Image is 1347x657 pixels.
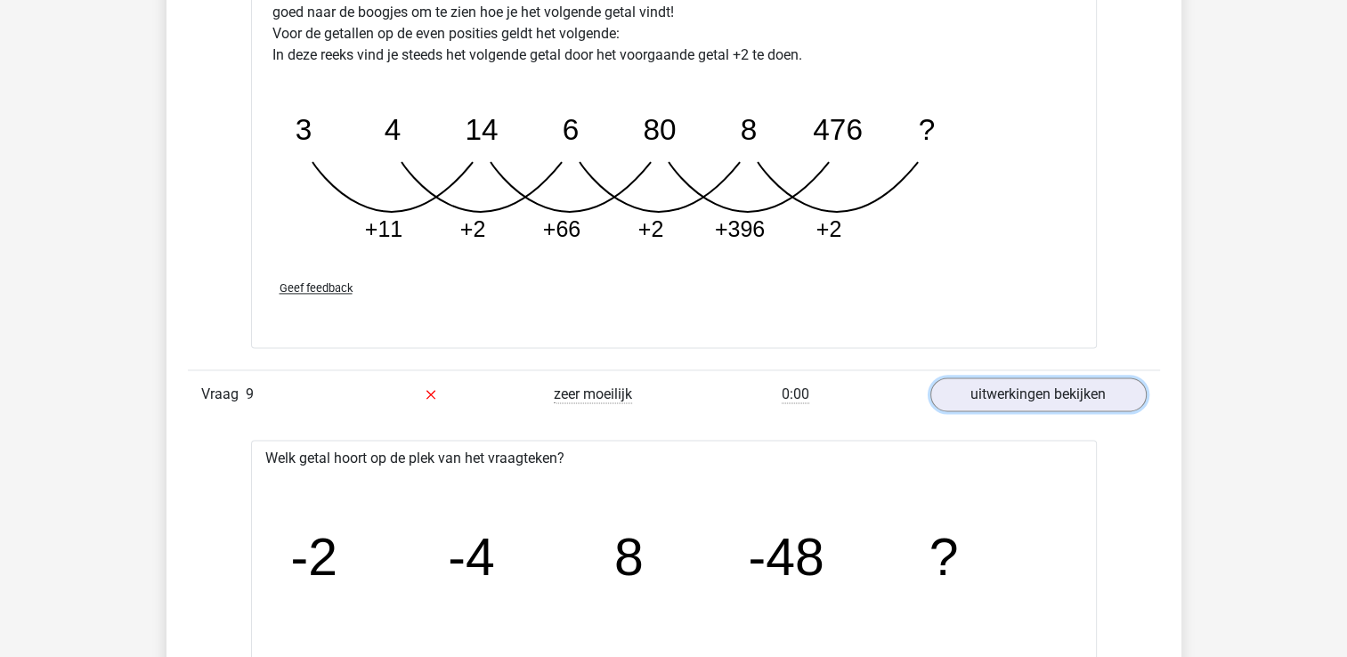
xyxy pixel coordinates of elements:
[465,113,498,146] tspan: 14
[782,385,809,403] span: 0:00
[637,216,663,241] tspan: +2
[246,385,254,402] span: 9
[614,527,644,586] tspan: 8
[562,113,579,146] tspan: 6
[918,113,935,146] tspan: ?
[384,113,401,146] tspan: 4
[554,385,632,403] span: zeer moeilijk
[643,113,676,146] tspan: 80
[740,113,757,146] tspan: 8
[930,377,1147,411] a: uitwerkingen bekijken
[290,527,337,586] tspan: -2
[813,113,863,146] tspan: 476
[448,527,495,586] tspan: -4
[930,527,960,586] tspan: ?
[459,216,485,241] tspan: +2
[201,384,246,405] span: Vraag
[749,527,824,586] tspan: -48
[364,216,402,241] tspan: +11
[542,216,580,241] tspan: +66
[280,281,353,295] span: Geef feedback
[816,216,841,241] tspan: +2
[714,216,764,241] tspan: +396
[295,113,312,146] tspan: 3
